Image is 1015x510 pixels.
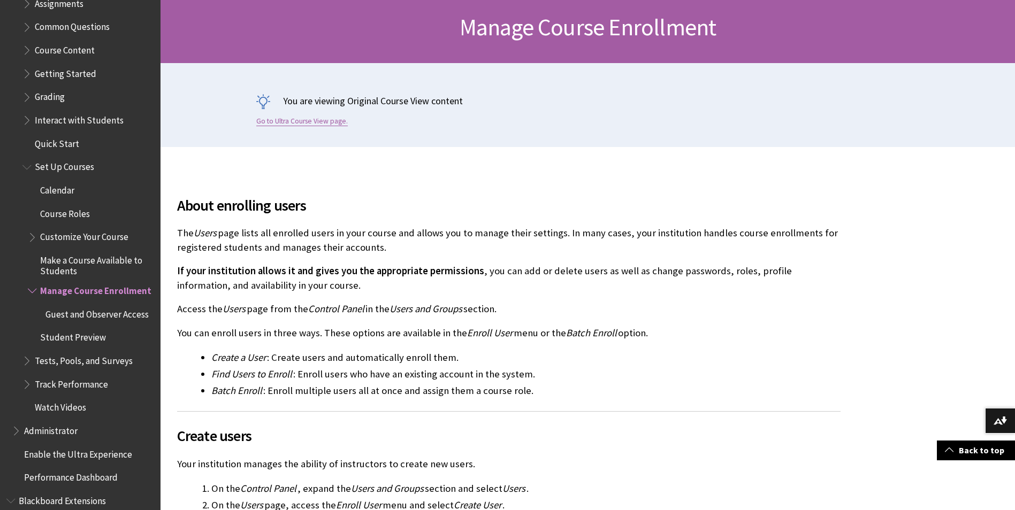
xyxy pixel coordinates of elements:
[24,469,118,483] span: Performance Dashboard
[45,305,149,320] span: Guest and Observer Access
[390,303,462,315] span: Users and Groups
[35,65,96,79] span: Getting Started
[40,181,74,196] span: Calendar
[35,375,108,390] span: Track Performance
[467,327,513,339] span: Enroll User
[177,265,484,277] span: If your institution allows it and gives you the appropriate permissions
[177,457,841,471] p: Your institution manages the ability of instructors to create new users.
[308,303,364,315] span: Control Panel
[211,350,841,365] li: : Create users and automatically enroll them.
[24,445,132,460] span: Enable the Ultra Experience
[177,302,841,316] p: Access the page from the in the section.
[35,41,95,56] span: Course Content
[35,158,94,173] span: Set Up Courses
[40,205,90,219] span: Course Roles
[177,194,841,217] span: About enrolling users
[35,88,65,103] span: Grading
[460,12,716,42] span: Manage Course Enrollment
[35,399,86,413] span: Watch Videos
[211,481,841,496] li: On the , expand the section and select .
[502,482,525,494] span: Users
[211,383,841,398] li: : Enroll multiple users all at once and assign them a course role.
[211,384,262,397] span: Batch Enroll
[177,264,841,292] p: , you can add or delete users as well as change passwords, roles, profile information, and availa...
[256,117,348,126] a: Go to Ultra Course View page.
[566,327,617,339] span: Batch Enroll
[211,368,292,380] span: Find Users to Enroll
[223,303,246,315] span: Users
[351,482,424,494] span: Users and Groups
[35,111,124,126] span: Interact with Students
[211,351,266,364] span: Create a User
[256,94,920,107] p: You are viewing Original Course View content
[177,424,841,447] span: Create users
[177,326,841,340] p: You can enroll users in three ways. These options are available in the menu or the option.
[35,352,133,366] span: Tests, Pools, and Surveys
[35,135,79,149] span: Quick Start
[40,251,153,276] span: Make a Course Available to Students
[194,227,217,239] span: Users
[40,282,151,296] span: Manage Course Enrollment
[177,226,841,254] p: The page lists all enrolled users in your course and allows you to manage their settings. In many...
[937,441,1015,460] a: Back to top
[19,492,106,506] span: Blackboard Extensions
[35,18,110,33] span: Common Questions
[24,422,78,436] span: Administrator
[240,482,296,494] span: Control Panel
[211,367,841,382] li: : Enroll users who have an existing account in the system.
[40,329,106,343] span: Student Preview
[40,228,128,243] span: Customize Your Course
